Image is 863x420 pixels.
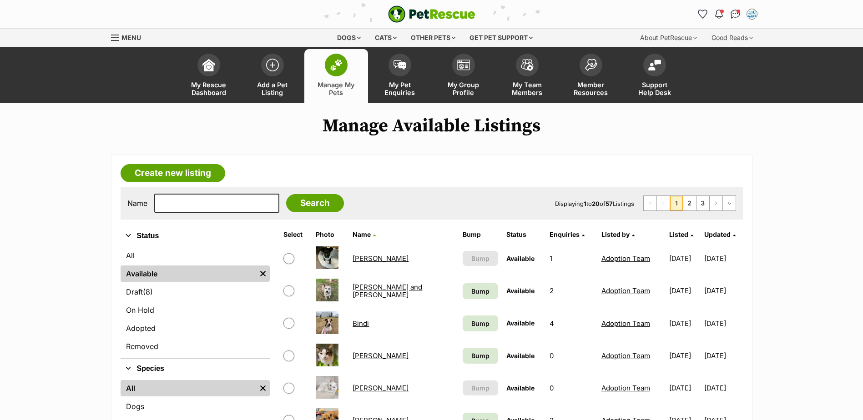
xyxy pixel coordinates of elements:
img: dashboard-icon-eb2f2d2d3e046f16d808141f083e7271f6b2e854fb5c12c21221c1fb7104beca.svg [202,59,215,71]
td: [DATE] [704,340,742,371]
a: Bump [463,315,498,331]
a: Menu [111,29,147,45]
strong: 1 [584,200,586,207]
img: notifications-46538b983faf8c2785f20acdc204bb7945ddae34d4c08c2a6579f10ce5e182be.svg [715,10,722,19]
div: About PetRescue [634,29,703,47]
a: Bindi [353,319,369,328]
span: Available [506,352,535,360]
a: Support Help Desk [623,49,686,103]
a: Updated [704,230,736,238]
a: Removed [121,338,270,355]
a: All [121,247,270,264]
span: Listed [669,230,688,238]
span: Bump [471,319,490,328]
span: translation missing: en.admin.listings.index.attributes.enquiries [550,230,580,238]
ul: Account quick links [696,7,759,21]
a: Last page [723,196,736,210]
td: [DATE] [666,340,703,371]
span: Available [506,319,535,327]
span: My Rescue Dashboard [188,81,229,96]
td: [DATE] [704,308,742,339]
button: Bump [463,251,498,266]
a: Adoption Team [601,384,650,392]
span: Member Resources [570,81,611,96]
span: Available [506,287,535,295]
span: Bump [471,383,490,393]
a: My Rescue Dashboard [177,49,241,103]
span: Name [353,230,371,238]
a: Add a Pet Listing [241,49,304,103]
a: Adoption Team [601,286,650,295]
a: Manage My Pets [304,49,368,103]
a: Bump [463,348,498,364]
img: chat-41dd97257d64d25036548639549fe6c8038ab92f7586957e7f3b1b290dea8141.svg [731,10,740,19]
a: Available [121,265,256,282]
img: pet-enquiries-icon-7e3ad2cf08bfb03b45e93fb7055b45f3efa6380592205ae92323e6603595dc1f.svg [394,60,406,70]
a: [PERSON_NAME] [353,384,409,392]
td: 1 [546,243,596,274]
a: Member Resources [559,49,623,103]
span: Add a Pet Listing [252,81,293,96]
a: Enquiries [550,230,585,238]
img: help-desk-icon-fdf02630f3aa405de69fd3d07c3f3aa587a6932b1a1747fa1d2bba05be0121f9.svg [648,60,661,70]
span: Menu [121,34,141,41]
img: group-profile-icon-3fa3cf56718a62981997c0bc7e787c4b2cf8bcc04b72c1350f741eb67cf2f40e.svg [457,60,470,70]
div: Status [121,245,270,358]
th: Bump [459,227,501,242]
th: Photo [312,227,348,242]
a: Page 2 [683,196,696,210]
a: Bump [463,283,498,299]
button: Species [121,363,270,375]
span: My Pet Enquiries [379,81,420,96]
span: Displaying to of Listings [555,200,634,207]
a: Favourites [696,7,710,21]
a: My Team Members [495,49,559,103]
a: [PERSON_NAME] and [PERSON_NAME] [353,283,422,299]
a: Page 3 [696,196,709,210]
a: Draft [121,284,270,300]
a: [PERSON_NAME] [353,351,409,360]
a: Dogs [121,398,270,415]
a: Listed by [601,230,635,238]
a: Adoption Team [601,254,650,263]
td: 2 [546,275,596,306]
span: (8) [143,286,153,297]
td: [DATE] [666,308,703,339]
div: Cats [368,29,403,47]
span: Bump [471,351,490,360]
a: Adopted [121,320,270,336]
span: My Group Profile [443,81,484,96]
a: My Group Profile [432,49,495,103]
label: Name [127,199,147,207]
div: Good Reads [705,29,759,47]
button: Status [121,230,270,242]
td: [DATE] [666,372,703,404]
a: Next page [710,196,722,210]
strong: 57 [606,200,613,207]
a: [PERSON_NAME] [353,254,409,263]
a: Remove filter [256,380,270,396]
button: Notifications [712,7,727,21]
td: [DATE] [704,275,742,306]
td: [DATE] [666,243,703,274]
span: Available [506,384,535,392]
strong: 20 [592,200,600,207]
td: 0 [546,340,596,371]
td: [DATE] [666,275,703,306]
span: Support Help Desk [634,81,675,96]
button: My account [745,7,759,21]
span: My Team Members [507,81,548,96]
span: Bump [471,254,490,263]
img: member-resources-icon-8e73f808a243e03378d46382f2149f9095a855e16c252ad45f914b54edf8863c.svg [585,59,597,71]
span: Bump [471,286,490,296]
a: Remove filter [256,265,270,282]
img: manage-my-pets-icon-02211641906a0b7f246fdf0571729dbe1e7629f14944591b6c1af311fb30b64b.svg [330,59,343,71]
div: Other pets [404,29,462,47]
a: Name [353,230,376,238]
a: On Hold [121,302,270,318]
a: Conversations [728,7,743,21]
td: [DATE] [704,243,742,274]
span: First page [644,196,656,210]
span: Updated [704,230,731,238]
input: Search [286,194,344,212]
